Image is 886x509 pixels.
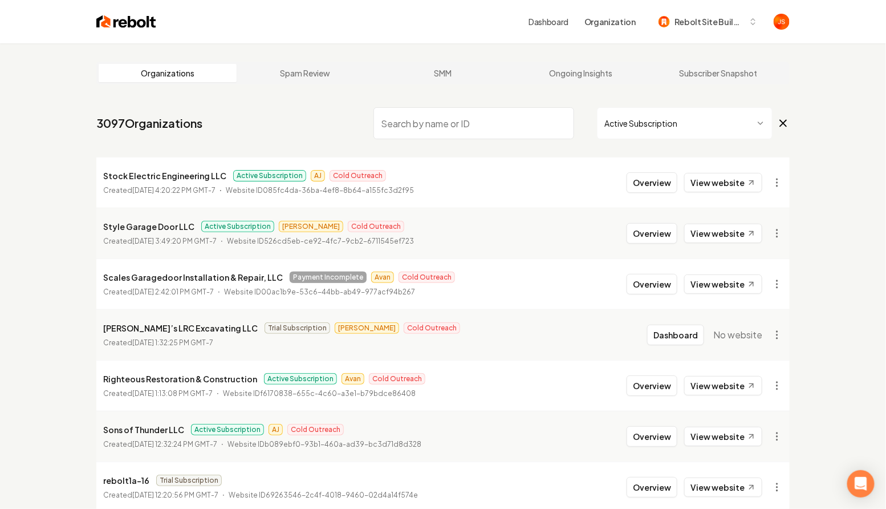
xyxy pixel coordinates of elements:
span: Active Subscription [233,170,306,181]
time: [DATE] 1:13:08 PM GMT-7 [132,389,213,398]
span: AJ [269,424,283,435]
button: Overview [627,172,677,193]
p: Website ID f6170838-655c-4c60-a3e1-b79bdce86408 [223,388,416,399]
a: Spam Review [237,64,375,82]
span: Active Subscription [264,373,337,385]
a: View website [684,427,762,446]
p: Stock Electric Engineering LLC [103,169,226,183]
a: Dashboard [529,16,568,27]
img: Rebolt Logo [96,14,156,30]
button: Overview [627,223,677,244]
a: View website [684,274,762,294]
span: Cold Outreach [348,221,404,232]
time: [DATE] 2:42:01 PM GMT-7 [132,288,214,296]
span: [PERSON_NAME] [279,221,343,232]
p: Created [103,490,218,501]
a: Organizations [99,64,237,82]
button: Dashboard [647,325,704,345]
span: Cold Outreach [399,272,455,283]
p: Created [103,388,213,399]
input: Search by name or ID [373,107,574,139]
time: [DATE] 3:49:20 PM GMT-7 [132,237,217,245]
a: SMM [374,64,512,82]
span: Rebolt Site Builder [674,16,744,28]
div: Open Intercom Messenger [847,470,875,498]
p: Created [103,439,217,450]
span: Cold Outreach [330,170,386,181]
img: James Shamoun [774,14,790,30]
button: Open user button [774,14,790,30]
span: Avan [371,272,394,283]
span: Payment Incomplete [290,272,367,283]
a: View website [684,376,762,395]
time: [DATE] 4:20:22 PM GMT-7 [132,186,216,195]
p: Website ID b089ebf0-93b1-460a-ad39-bc3d71d8d328 [227,439,421,450]
span: Cold Outreach [369,373,425,385]
p: Style Garage Door LLC [103,220,194,233]
a: View website [684,173,762,192]
p: [PERSON_NAME]’s LRC Excavating LLC [103,321,258,335]
p: Created [103,337,213,349]
span: Cold Outreach [404,322,460,334]
p: Website ID 00ac1b9e-53c6-44bb-ab49-977acf94b267 [224,286,415,298]
span: Active Subscription [201,221,274,232]
button: Overview [627,477,677,498]
p: Created [103,236,217,247]
span: AJ [311,170,325,181]
a: 3097Organizations [96,115,202,131]
span: Active Subscription [191,424,264,435]
p: Created [103,185,216,196]
img: Rebolt Site Builder [659,16,670,27]
span: Cold Outreach [287,424,344,435]
time: [DATE] 12:32:24 PM GMT-7 [132,440,217,449]
p: Website ID 69263546-2c4f-4018-9460-02d4a14f574e [229,490,418,501]
p: rebolt1a-16 [103,474,149,487]
button: Overview [627,274,677,294]
time: [DATE] 12:20:56 PM GMT-7 [132,491,218,499]
p: Scales Garagedoor Installation & Repair, LLC [103,270,283,284]
a: View website [684,224,762,243]
button: Organization [578,11,643,32]
p: Righteous Restoration & Construction [103,372,257,386]
a: View website [684,478,762,497]
time: [DATE] 1:32:25 PM GMT-7 [132,338,213,347]
span: [PERSON_NAME] [335,322,399,334]
button: Overview [627,375,677,396]
p: Created [103,286,214,298]
button: Overview [627,426,677,447]
p: Website ID 526cd5eb-ce92-4fc7-9cb2-6711545ef723 [227,236,414,247]
a: Ongoing Insights [512,64,650,82]
p: Sons of Thunder LLC [103,423,184,437]
span: Trial Subscription [156,475,222,486]
span: Avan [342,373,364,385]
a: Subscriber Snapshot [649,64,787,82]
p: Website ID 085fc4da-36ba-4ef8-8b64-a155fc3d2f95 [226,185,414,196]
span: Trial Subscription [265,322,330,334]
span: No website [713,328,762,342]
